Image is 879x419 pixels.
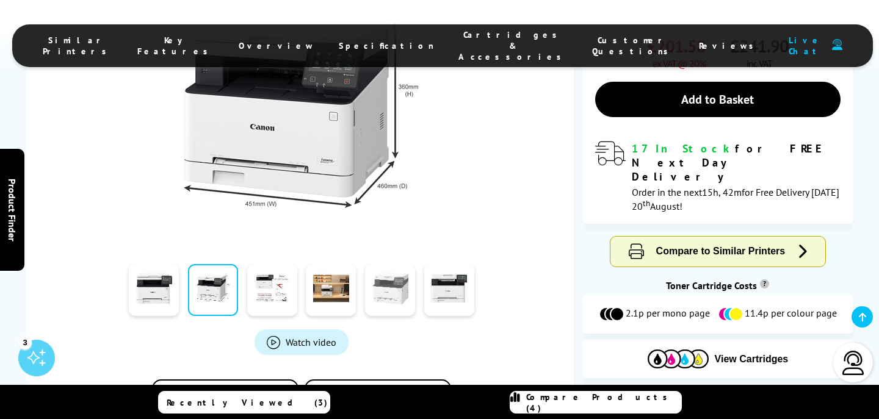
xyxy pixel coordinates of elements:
a: Recently Viewed (3) [158,391,330,414]
span: Key Features [137,35,214,57]
span: 2.1p per mono page [626,307,710,321]
a: Compare Products (4) [510,391,682,414]
div: modal_delivery [595,141,841,212]
a: Add to Basket [595,82,841,117]
span: 15h, 42m [702,186,742,198]
img: user-headset-light.svg [841,351,866,375]
button: In the Box [305,379,451,414]
a: Product_All_Videos [255,329,349,355]
img: user-headset-duotone.svg [832,39,842,51]
span: 17 In Stock [632,141,735,156]
span: Similar Printers [43,35,113,57]
span: Customer Questions [592,35,675,57]
div: 3 [18,335,32,349]
button: Add to Compare [152,379,298,414]
span: Compare to Similar Printers [656,246,786,256]
span: Watch video [286,336,336,348]
span: View Cartridges [715,354,789,365]
span: 11.4p per colour page [745,307,837,321]
span: Specification [339,40,434,51]
span: Order in the next for Free Delivery [DATE] 20 August! [632,186,839,212]
span: Cartridges & Accessories [458,29,568,62]
img: Cartridges [648,349,709,368]
span: Compare Products (4) [526,392,681,414]
div: for FREE Next Day Delivery [632,141,841,184]
button: View Cartridges [592,349,844,369]
span: Overview [239,40,314,51]
button: Compare to Similar Printers [610,237,825,267]
div: Toner Cartridge Costs [583,279,853,292]
sup: Cost per page [760,279,769,288]
span: Recently Viewed (3) [167,397,328,408]
span: Reviews [699,40,760,51]
span: Product Finder [6,178,18,241]
span: Live Chat [784,35,826,57]
sup: th [643,198,650,209]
